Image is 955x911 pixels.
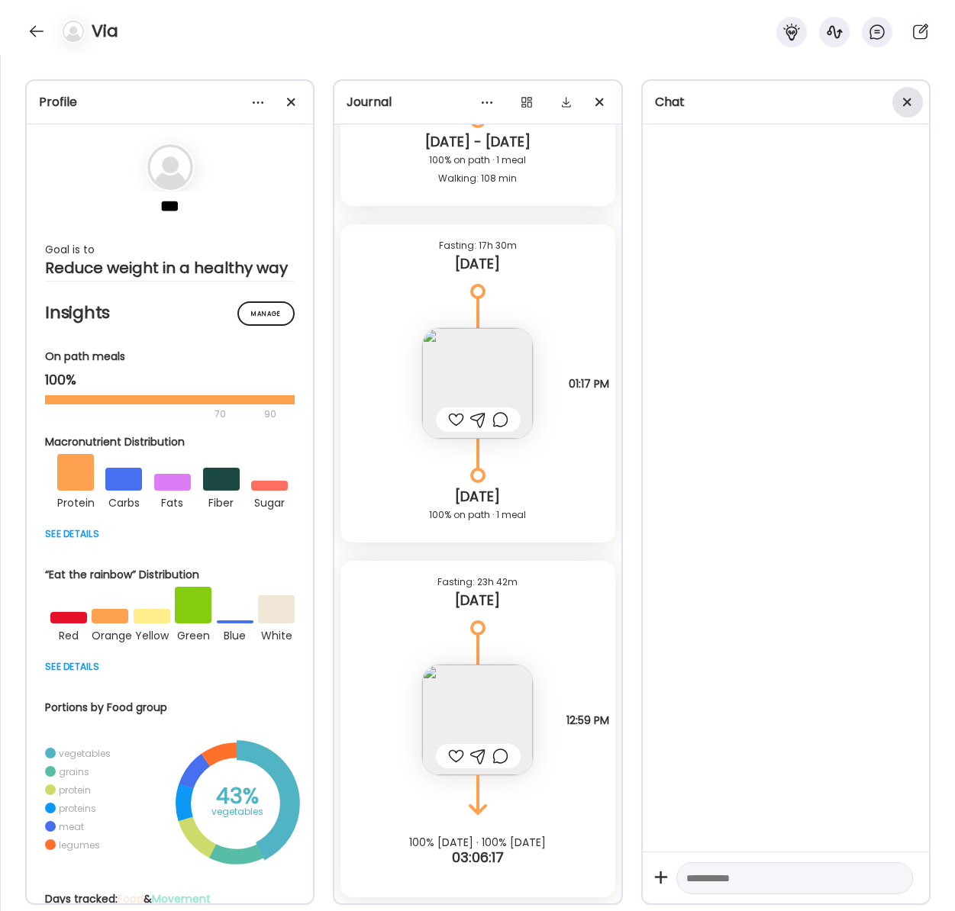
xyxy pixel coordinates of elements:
[334,848,621,867] div: 03:06:17
[59,802,96,815] div: proteins
[59,839,100,851] div: legumes
[45,301,295,324] h2: Insights
[422,328,533,439] img: images%2FWXgbEm3FC0Tf2EDVe8k86NwCKEI2%2FpAt2PNRqWOuxexMFO9Kz%2FBNk3QerlckMuMgPGJgcC_240
[353,237,602,255] div: Fasting: 17h 30m
[45,259,295,277] div: Reduce weight in a healthy way
[45,371,295,389] div: 100%
[353,591,602,610] div: [DATE]
[154,491,191,512] div: fats
[45,567,300,583] div: “Eat the rainbow” Distribution
[353,133,602,151] div: [DATE] - [DATE]
[347,93,608,111] div: Journal
[353,255,602,273] div: [DATE]
[63,21,84,42] img: bg-avatar-default.svg
[105,491,142,512] div: carbs
[203,491,240,512] div: fiber
[92,623,128,645] div: orange
[50,623,87,645] div: red
[59,765,89,778] div: grains
[217,623,253,645] div: blue
[45,700,300,716] div: Portions by Food group
[566,714,609,726] span: 12:59 PM
[175,623,211,645] div: green
[569,378,609,390] span: 01:17 PM
[39,93,301,111] div: Profile
[353,573,602,591] div: Fasting: 23h 42m
[118,891,144,906] span: Food
[237,301,295,326] div: Manage
[353,488,602,506] div: [DATE]
[353,506,602,524] div: 100% on path · 1 meal
[45,240,295,259] div: Goal is to
[147,144,193,190] img: bg-avatar-default.svg
[334,836,621,848] div: 100% [DATE] · 100% [DATE]
[92,19,118,43] h4: Via
[45,891,300,907] div: Days tracked: &
[45,434,300,450] div: Macronutrient Distribution
[152,891,211,906] span: Movement
[45,405,260,423] div: 70
[199,803,276,821] div: vegetables
[57,491,94,512] div: protein
[59,784,91,797] div: protein
[353,151,602,188] div: 100% on path · 1 meal Walking: 108 min
[59,820,84,833] div: meat
[655,93,917,111] div: Chat
[199,787,276,806] div: 43%
[258,623,295,645] div: white
[263,405,278,423] div: 90
[422,665,533,775] img: images%2FWXgbEm3FC0Tf2EDVe8k86NwCKEI2%2F88uxNUPOCOB6AiGxkQaY%2F25U3sr0ftkRGqPDjVrg0_240
[134,623,170,645] div: yellow
[59,747,111,760] div: vegetables
[45,349,295,365] div: On path meals
[251,491,288,512] div: sugar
